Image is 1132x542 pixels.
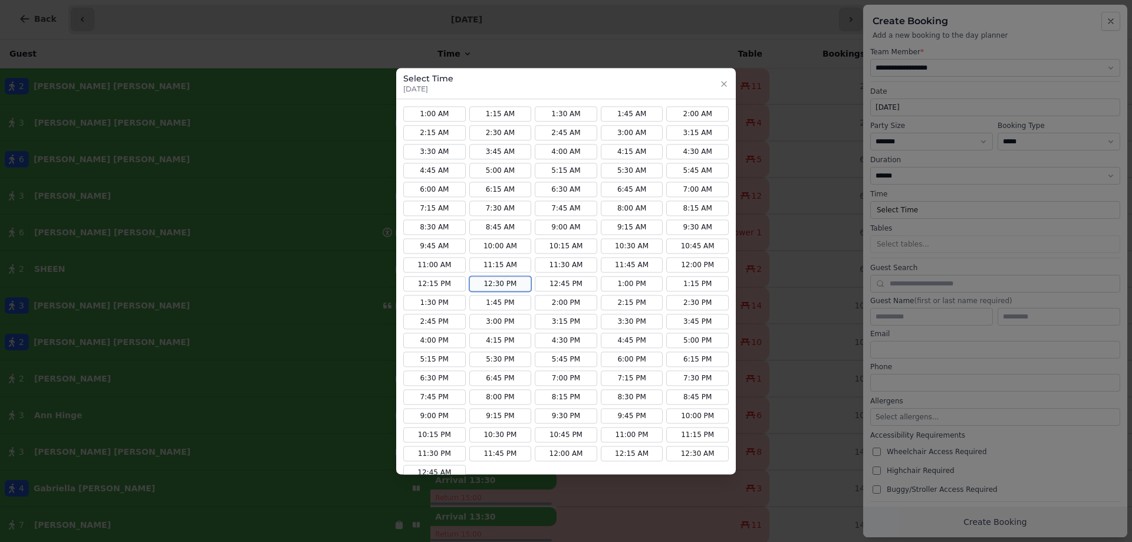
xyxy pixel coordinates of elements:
[535,163,597,178] button: 5:15 AM
[403,84,453,94] p: [DATE]
[535,125,597,140] button: 2:45 AM
[469,408,532,423] button: 9:15 PM
[601,446,663,461] button: 12:15 AM
[535,352,597,367] button: 5:45 PM
[403,163,466,178] button: 4:45 AM
[666,427,729,442] button: 11:15 PM
[535,182,597,197] button: 6:30 AM
[666,370,729,386] button: 7:30 PM
[601,201,663,216] button: 8:00 AM
[535,238,597,254] button: 10:15 AM
[403,201,466,216] button: 7:15 AM
[666,219,729,235] button: 9:30 AM
[403,465,466,480] button: 12:45 AM
[666,182,729,197] button: 7:00 AM
[601,408,663,423] button: 9:45 PM
[469,276,532,291] button: 12:30 PM
[535,427,597,442] button: 10:45 PM
[535,257,597,272] button: 11:30 AM
[535,314,597,329] button: 3:15 PM
[469,125,532,140] button: 2:30 AM
[469,182,532,197] button: 6:15 AM
[403,333,466,348] button: 4:00 PM
[601,276,663,291] button: 1:00 PM
[666,314,729,329] button: 3:45 PM
[469,352,532,367] button: 5:30 PM
[469,257,532,272] button: 11:15 AM
[601,333,663,348] button: 4:45 PM
[535,295,597,310] button: 2:00 PM
[666,144,729,159] button: 4:30 AM
[469,295,532,310] button: 1:45 PM
[535,106,597,121] button: 1:30 AM
[601,427,663,442] button: 11:00 PM
[666,295,729,310] button: 2:30 PM
[403,238,466,254] button: 9:45 AM
[469,333,532,348] button: 4:15 PM
[666,125,729,140] button: 3:15 AM
[535,370,597,386] button: 7:00 PM
[403,73,453,84] h3: Select Time
[666,238,729,254] button: 10:45 AM
[535,389,597,405] button: 8:15 PM
[403,257,466,272] button: 11:00 AM
[601,125,663,140] button: 3:00 AM
[666,352,729,367] button: 6:15 PM
[469,370,532,386] button: 6:45 PM
[666,201,729,216] button: 8:15 AM
[535,219,597,235] button: 9:00 AM
[403,427,466,442] button: 10:15 PM
[601,106,663,121] button: 1:45 AM
[666,163,729,178] button: 5:45 AM
[535,408,597,423] button: 9:30 PM
[666,106,729,121] button: 2:00 AM
[469,446,532,461] button: 11:45 PM
[601,370,663,386] button: 7:15 PM
[469,238,532,254] button: 10:00 AM
[535,446,597,461] button: 12:00 AM
[666,276,729,291] button: 1:15 PM
[469,427,532,442] button: 10:30 PM
[666,446,729,461] button: 12:30 AM
[535,276,597,291] button: 12:45 PM
[601,238,663,254] button: 10:30 AM
[403,295,466,310] button: 1:30 PM
[666,257,729,272] button: 12:00 PM
[601,163,663,178] button: 5:30 AM
[601,314,663,329] button: 3:30 PM
[403,276,466,291] button: 12:15 PM
[403,125,466,140] button: 2:15 AM
[403,446,466,461] button: 11:30 PM
[601,295,663,310] button: 2:15 PM
[666,408,729,423] button: 10:00 PM
[601,219,663,235] button: 9:15 AM
[469,389,532,405] button: 8:00 PM
[403,182,466,197] button: 6:00 AM
[469,144,532,159] button: 3:45 AM
[469,219,532,235] button: 8:45 AM
[403,219,466,235] button: 8:30 AM
[403,408,466,423] button: 9:00 PM
[601,389,663,405] button: 8:30 PM
[403,314,466,329] button: 2:45 PM
[469,163,532,178] button: 5:00 AM
[601,257,663,272] button: 11:45 AM
[469,106,532,121] button: 1:15 AM
[666,389,729,405] button: 8:45 PM
[403,370,466,386] button: 6:30 PM
[535,201,597,216] button: 7:45 AM
[601,144,663,159] button: 4:15 AM
[403,352,466,367] button: 5:15 PM
[469,314,532,329] button: 3:00 PM
[403,389,466,405] button: 7:45 PM
[403,144,466,159] button: 3:30 AM
[403,106,466,121] button: 1:00 AM
[535,333,597,348] button: 4:30 PM
[601,182,663,197] button: 6:45 AM
[535,144,597,159] button: 4:00 AM
[601,352,663,367] button: 6:00 PM
[666,333,729,348] button: 5:00 PM
[469,201,532,216] button: 7:30 AM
